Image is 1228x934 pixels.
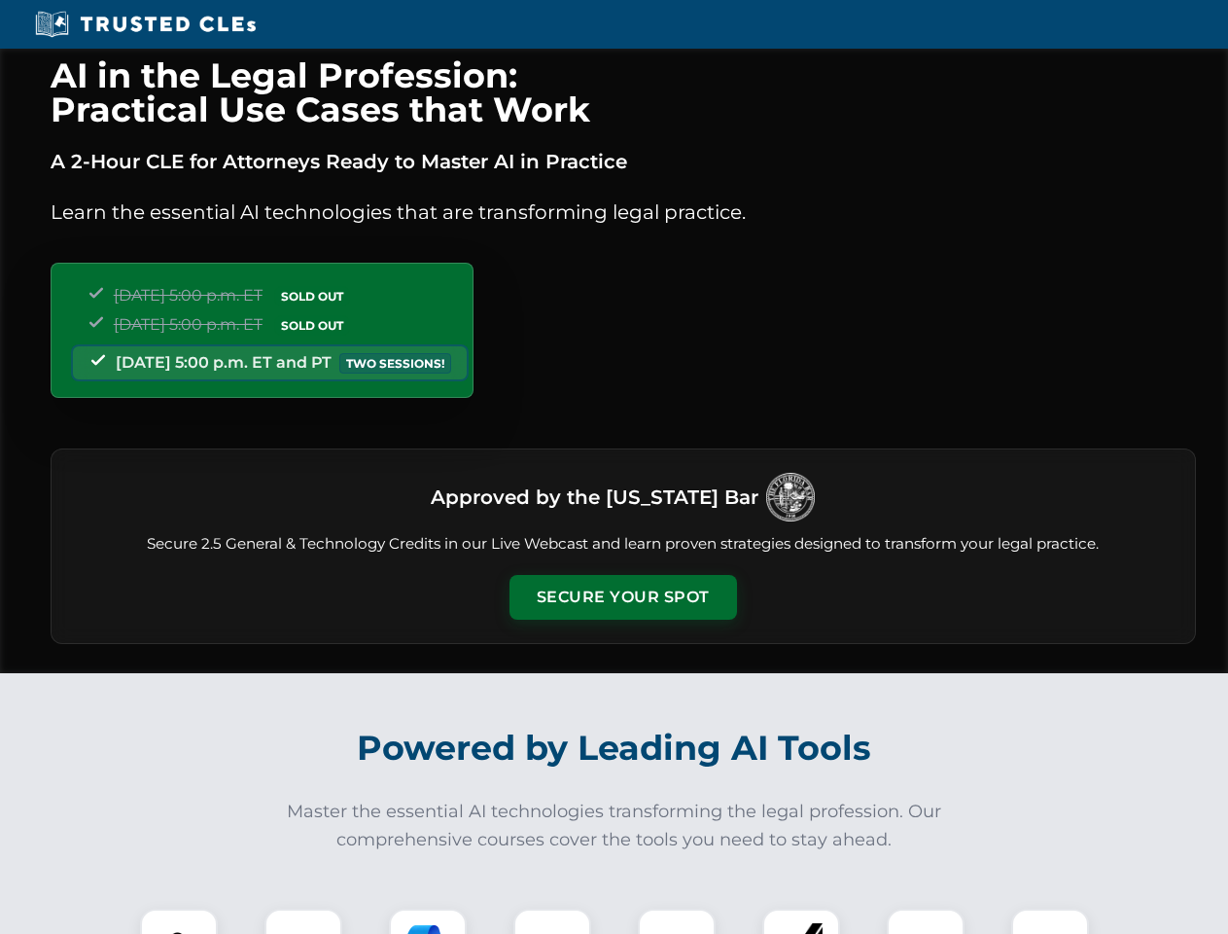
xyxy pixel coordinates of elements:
p: A 2-Hour CLE for Attorneys Ready to Master AI in Practice [51,146,1196,177]
img: Logo [766,473,815,521]
h2: Powered by Leading AI Tools [76,714,1153,782]
h3: Approved by the [US_STATE] Bar [431,480,758,515]
h1: AI in the Legal Profession: Practical Use Cases that Work [51,58,1196,126]
span: [DATE] 5:00 p.m. ET [114,286,263,305]
img: Trusted CLEs [29,10,262,39]
p: Learn the essential AI technologies that are transforming legal practice. [51,197,1196,228]
p: Secure 2.5 General & Technology Credits in our Live Webcast and learn proven strategies designed ... [75,533,1172,556]
span: [DATE] 5:00 p.m. ET [114,315,263,334]
span: SOLD OUT [274,315,350,336]
p: Master the essential AI technologies transforming the legal profession. Our comprehensive courses... [274,798,955,854]
span: SOLD OUT [274,286,350,306]
button: Secure Your Spot [509,575,737,620]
